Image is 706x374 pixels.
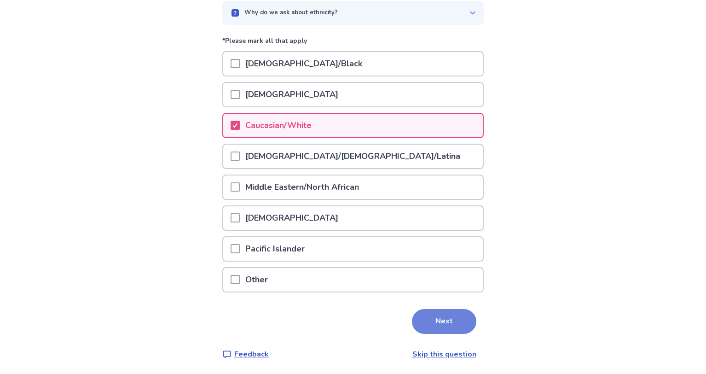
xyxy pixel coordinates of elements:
[240,52,368,76] p: [DEMOGRAPHIC_DATA]/Black
[240,114,317,137] p: Caucasian/White
[240,237,310,261] p: Pacific Islander
[240,268,273,292] p: Other
[234,349,269,360] p: Feedback
[244,8,338,18] p: Why do we ask about ethnicity?
[240,83,344,106] p: [DEMOGRAPHIC_DATA]
[412,349,476,359] a: Skip this question
[222,36,484,51] p: *Please mark all that apply
[222,349,269,360] a: Feedback
[240,145,466,168] p: [DEMOGRAPHIC_DATA]/[DEMOGRAPHIC_DATA]/Latina
[240,206,344,230] p: [DEMOGRAPHIC_DATA]
[240,175,365,199] p: Middle Eastern/North African
[412,309,476,334] button: Next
